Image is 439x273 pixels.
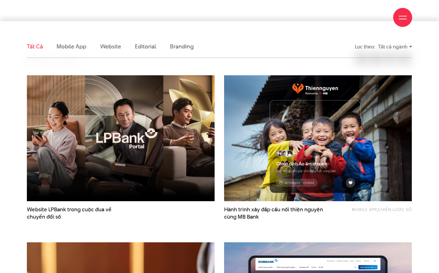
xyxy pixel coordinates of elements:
a: Chiến lược số [378,207,412,212]
span: cùng MB Bank [224,213,259,220]
span: Website LPBank trong cuộc đua về [27,206,130,220]
div: , [337,206,412,217]
img: LPBank portal [27,75,215,201]
a: Editorial [135,42,156,50]
img: thumb [224,75,412,201]
a: Mobile app [57,42,86,50]
a: Mobile app [352,207,377,212]
a: Branding [170,42,193,50]
div: Tất cả ngành [378,41,412,52]
a: Tất cả [27,42,43,50]
div: Lọc theo: [355,41,375,52]
span: Hành trình xây đắp cầu nối thiện nguyện [224,206,327,220]
a: Hành trình xây đắp cầu nối thiện nguyệncùng MB Bank [224,206,327,220]
a: Website LPBank trong cuộc đua vềchuyển đổi số [27,206,130,220]
span: chuyển đổi số [27,213,61,220]
a: Website [100,42,121,50]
